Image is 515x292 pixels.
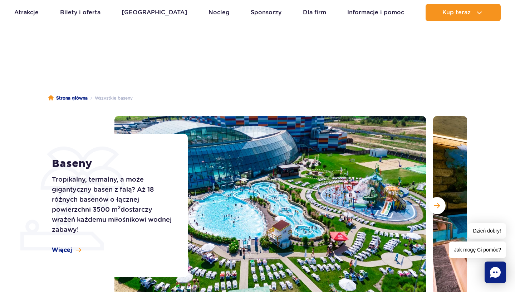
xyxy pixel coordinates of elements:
button: Kup teraz [426,4,501,21]
a: Dla firm [303,4,326,21]
span: Więcej [52,246,72,254]
sup: 2 [118,205,121,210]
a: Sponsorzy [251,4,281,21]
a: [GEOGRAPHIC_DATA] [122,4,187,21]
li: Wszystkie baseny [88,95,133,102]
span: Dzień dobry! [468,223,506,239]
a: Nocleg [209,4,230,21]
h1: Baseny [52,157,172,170]
a: Więcej [52,246,81,254]
div: Chat [485,262,506,283]
span: Kup teraz [442,9,471,16]
a: Informacje i pomoc [347,4,404,21]
a: Bilety i oferta [60,4,100,21]
span: Jak mogę Ci pomóc? [449,241,506,258]
button: Następny slajd [428,197,446,214]
a: Atrakcje [14,4,39,21]
a: Strona główna [48,95,88,102]
p: Tropikalny, termalny, a może gigantyczny basen z falą? Aż 18 różnych basenów o łącznej powierzchn... [52,174,172,235]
